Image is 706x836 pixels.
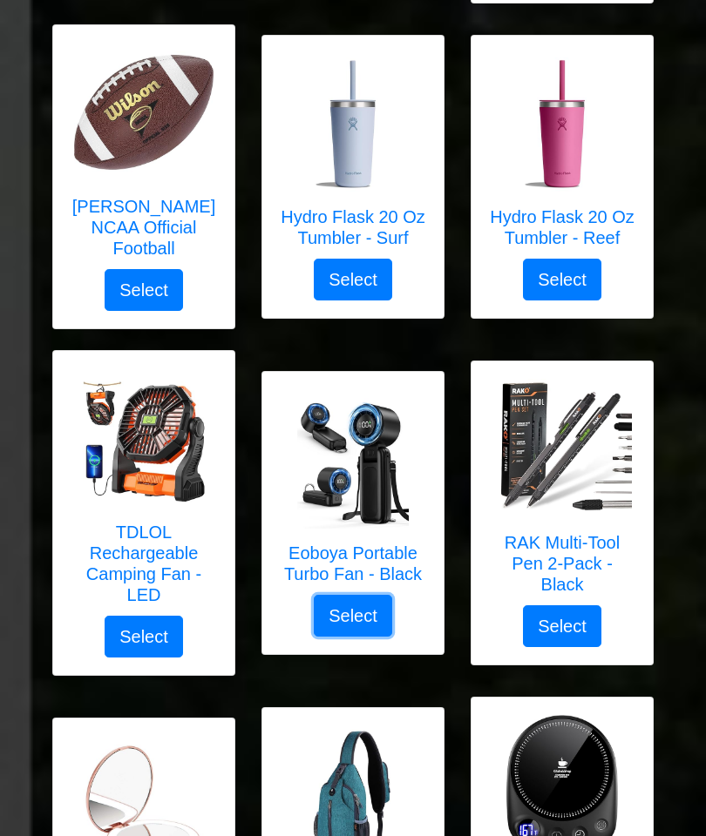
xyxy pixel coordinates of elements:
[71,368,217,616] a: TDLOL Rechargeable Camping Fan - LED TDLOL Rechargeable Camping Fan - LED
[105,269,183,311] button: Select
[314,259,392,300] button: Select
[71,196,217,259] h5: [PERSON_NAME] NCAA Official Football
[280,543,426,584] h5: Eoboya Portable Turbo Fan - Black
[74,43,214,182] img: WILSON NCAA Official Football
[492,379,632,518] img: RAK Multi-Tool Pen 2-Pack - Black
[523,259,601,300] button: Select
[280,53,426,259] a: Hydro Flask 20 Oz Tumbler - Surf Hydro Flask 20 Oz Tumbler - Surf
[489,206,635,248] h5: Hydro Flask 20 Oz Tumbler - Reef
[489,532,635,595] h5: RAK Multi-Tool Pen 2-Pack - Black
[105,616,183,657] button: Select
[492,53,632,192] img: Hydro Flask 20 Oz Tumbler - Reef
[314,595,392,637] button: Select
[71,43,217,269] a: WILSON NCAA Official Football [PERSON_NAME] NCAA Official Football
[280,389,426,595] a: Eoboya Portable Turbo Fan - Black Eoboya Portable Turbo Fan - Black
[280,206,426,248] h5: Hydro Flask 20 Oz Tumbler - Surf
[523,605,601,647] button: Select
[283,53,423,192] img: Hydro Flask 20 Oz Tumbler - Surf
[489,53,635,259] a: Hydro Flask 20 Oz Tumbler - Reef Hydro Flask 20 Oz Tumbler - Reef
[489,379,635,605] a: RAK Multi-Tool Pen 2-Pack - Black RAK Multi-Tool Pen 2-Pack - Black
[283,389,423,529] img: Eoboya Portable Turbo Fan - Black
[74,368,214,508] img: TDLOL Rechargeable Camping Fan - LED
[71,522,217,605] h5: TDLOL Rechargeable Camping Fan - LED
